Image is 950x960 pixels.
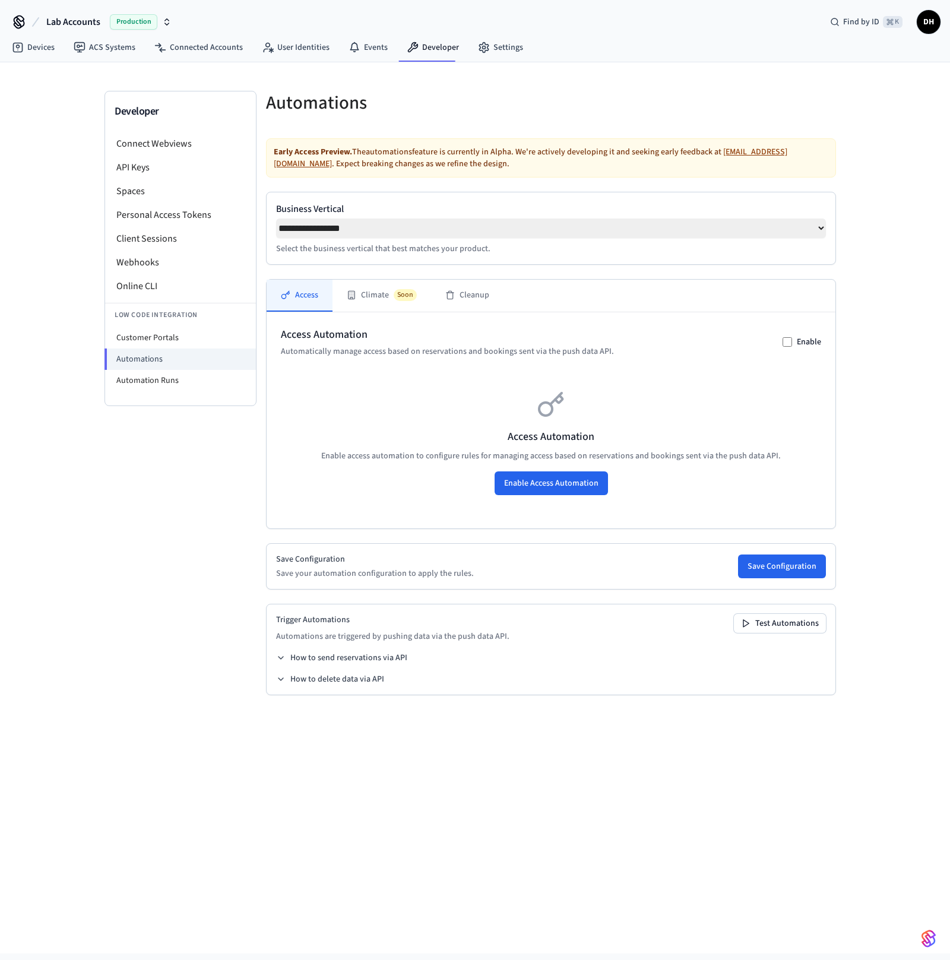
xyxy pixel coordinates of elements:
strong: Early Access Preview. [274,146,352,158]
button: Save Configuration [738,555,826,578]
li: Automation Runs [105,370,256,391]
a: Events [339,37,397,58]
p: Enable access automation to configure rules for managing access based on reservations and booking... [281,450,821,462]
h3: Access Automation [281,429,821,445]
p: Select the business vertical that best matches your product. [276,243,826,255]
a: User Identities [252,37,339,58]
li: Automations [104,348,256,370]
span: Find by ID [843,16,879,28]
a: Connected Accounts [145,37,252,58]
li: API Keys [105,156,256,179]
p: Automations are triggered by pushing data via the push data API. [276,631,509,642]
span: DH [918,11,939,33]
button: Enable Access Automation [495,471,608,495]
h5: Automations [266,91,544,115]
a: Developer [397,37,468,58]
span: Lab Accounts [46,15,100,29]
div: Find by ID⌘ K [821,11,912,33]
h2: Access Automation [281,327,614,343]
h2: Trigger Automations [276,614,509,626]
button: ClimateSoon [332,280,431,312]
label: Business Vertical [276,202,826,216]
li: Webhooks [105,251,256,274]
li: Low Code Integration [105,303,256,327]
h3: Developer [115,103,246,120]
li: Client Sessions [105,227,256,251]
img: SeamLogoGradient.69752ec5.svg [921,929,936,948]
a: [EMAIL_ADDRESS][DOMAIN_NAME] [274,146,787,170]
button: How to delete data via API [276,673,384,685]
a: ACS Systems [64,37,145,58]
h2: Save Configuration [276,553,474,565]
span: Soon [394,289,417,301]
button: How to send reservations via API [276,652,407,664]
p: Automatically manage access based on reservations and bookings sent via the push data API. [281,346,614,357]
button: Test Automations [734,614,826,633]
span: Production [110,14,157,30]
li: Customer Portals [105,327,256,348]
button: Cleanup [431,280,503,312]
li: Spaces [105,179,256,203]
li: Connect Webviews [105,132,256,156]
li: Online CLI [105,274,256,298]
label: Enable [797,336,821,348]
button: DH [917,10,940,34]
div: The automations feature is currently in Alpha. We're actively developing it and seeking early fee... [266,138,836,178]
span: ⌘ K [883,16,902,28]
button: Access [267,280,332,312]
a: Devices [2,37,64,58]
li: Personal Access Tokens [105,203,256,227]
p: Save your automation configuration to apply the rules. [276,568,474,579]
a: Settings [468,37,533,58]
